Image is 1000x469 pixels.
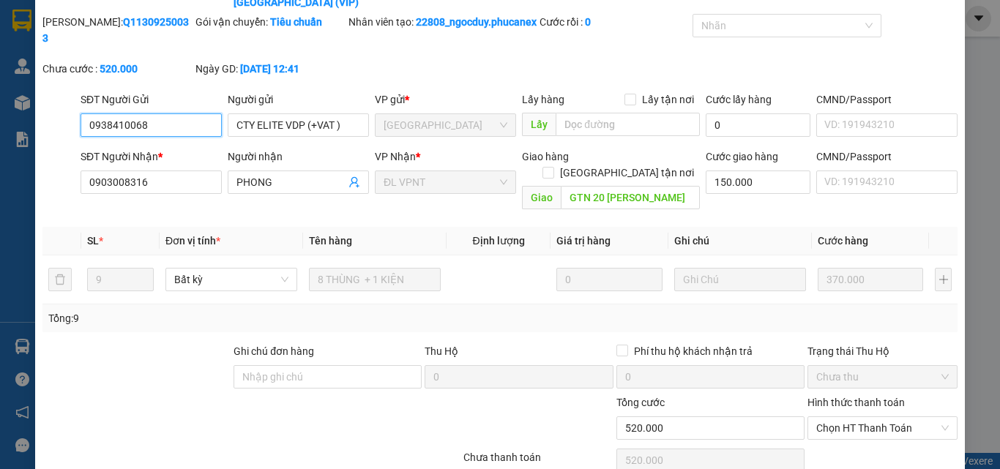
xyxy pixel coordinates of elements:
input: Dọc đường [556,113,700,136]
label: Cước giao hàng [706,151,778,162]
button: delete [48,268,72,291]
div: Gói vận chuyển: [195,14,346,30]
span: Cước hàng [818,235,868,247]
span: Giao hàng [522,151,569,162]
input: Dọc đường [561,186,700,209]
div: Nhân viên tạo: [348,14,537,30]
span: Đơn vị tính [165,235,220,247]
span: user-add [348,176,360,188]
input: 0 [556,268,662,291]
input: Cước giao hàng [706,170,810,194]
span: Giá trị hàng [556,235,611,247]
div: Trạng thái Thu Hộ [807,343,958,359]
div: CMND/Passport [816,149,958,165]
div: Người nhận [228,149,369,165]
b: 0 [585,16,591,28]
span: Lấy tận nơi [636,91,700,108]
span: Lấy [522,113,556,136]
div: SĐT Người Nhận [81,149,222,165]
span: Chưa thu [816,366,949,388]
div: Người gửi [228,91,369,108]
label: Hình thức thanh toán [807,397,905,408]
button: plus [935,268,952,291]
input: 0 [818,268,923,291]
label: Cước lấy hàng [706,94,772,105]
span: Chọn HT Thanh Toán [816,417,949,439]
div: Tổng: 9 [48,310,387,326]
span: Lấy hàng [522,94,564,105]
input: Ghi chú đơn hàng [234,365,422,389]
span: Định lượng [472,235,524,247]
label: Ghi chú đơn hàng [234,345,314,357]
span: Giao [522,186,561,209]
span: SL [87,235,99,247]
b: [DATE] 12:41 [240,63,299,75]
input: Cước lấy hàng [706,113,810,137]
div: Chưa cước : [42,61,193,77]
span: [GEOGRAPHIC_DATA] tận nơi [554,165,700,181]
div: Cước rồi : [540,14,690,30]
span: Bất kỳ [174,269,288,290]
b: 22808_ngocduy.phucanex [416,16,537,28]
span: Phí thu hộ khách nhận trả [628,343,758,359]
span: VP Nhận [375,151,416,162]
span: ĐL Quận 1 [384,114,507,136]
div: SĐT Người Gửi [81,91,222,108]
div: Ngày GD: [195,61,346,77]
b: 520.000 [100,63,138,75]
span: Tổng cước [616,397,665,408]
input: VD: Bàn, Ghế [309,268,441,291]
span: Thu Hộ [425,345,458,357]
b: Tiêu chuẩn [270,16,322,28]
div: VP gửi [375,91,516,108]
input: Ghi Chú [674,268,806,291]
div: [PERSON_NAME]: [42,14,193,46]
span: ĐL VPNT [384,171,507,193]
span: Tên hàng [309,235,352,247]
div: CMND/Passport [816,91,958,108]
th: Ghi chú [668,227,812,255]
